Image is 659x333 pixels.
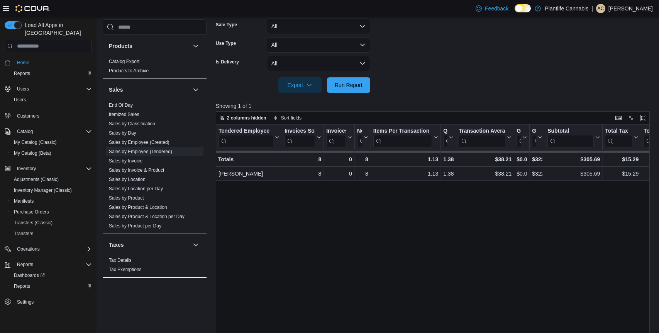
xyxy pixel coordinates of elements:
[17,299,34,305] span: Settings
[532,169,542,178] div: $322.89
[517,169,527,178] div: $0.00
[267,37,370,53] button: All
[285,128,321,147] button: Invoices Sold
[373,169,439,178] div: 1.13
[14,187,72,193] span: Inventory Manager (Classic)
[357,128,362,147] div: Net Sold
[109,42,190,50] button: Products
[11,95,92,104] span: Users
[109,241,124,249] h3: Taxes
[605,128,632,147] div: Total Tax
[14,231,33,237] span: Transfers
[14,127,36,136] button: Catalog
[109,177,146,182] a: Sales by Location
[109,68,149,74] span: Products to Archive
[8,196,95,207] button: Manifests
[11,95,29,104] a: Users
[443,169,454,178] div: 1.38
[515,4,531,12] input: Dark Mode
[15,5,50,12] img: Cova
[14,127,92,136] span: Catalog
[278,77,322,93] button: Export
[219,128,273,147] div: Tendered Employee
[326,128,346,135] div: Invoices Ref
[109,111,139,118] span: Itemized Sales
[11,175,92,184] span: Adjustments (Classic)
[608,4,653,13] p: [PERSON_NAME]
[216,22,237,28] label: Sale Type
[14,84,92,94] span: Users
[109,121,155,127] span: Sales by Classification
[14,260,92,269] span: Reports
[109,102,133,108] a: End Of Day
[443,128,454,147] button: Qty Per Transaction
[109,42,132,50] h3: Products
[270,113,305,123] button: Sort fields
[219,128,273,135] div: Tendered Employee
[373,155,438,164] div: 1.13
[547,169,600,178] div: $305.69
[267,19,370,34] button: All
[11,229,36,238] a: Transfers
[11,149,54,158] a: My Catalog (Beta)
[285,128,315,147] div: Invoices Sold
[8,94,95,105] button: Users
[443,128,447,147] div: Qty Per Transaction
[11,207,92,217] span: Purchase Orders
[532,128,536,135] div: Gross Sales
[109,140,169,145] a: Sales by Employee (Created)
[109,86,123,94] h3: Sales
[109,158,142,164] a: Sales by Invoice
[227,115,266,121] span: 2 columns hidden
[2,244,95,254] button: Operations
[326,169,352,178] div: 0
[109,214,185,219] a: Sales by Product & Location per Day
[14,244,43,254] button: Operations
[8,185,95,196] button: Inventory Manager (Classic)
[2,259,95,270] button: Reports
[22,21,92,37] span: Load All Apps in [GEOGRAPHIC_DATA]
[11,282,92,291] span: Reports
[216,40,236,46] label: Use Type
[11,175,62,184] a: Adjustments (Classic)
[285,169,321,178] div: 8
[285,155,321,164] div: 8
[109,241,190,249] button: Taxes
[109,68,149,73] a: Products to Archive
[11,218,56,227] a: Transfers (Classic)
[17,246,40,252] span: Operations
[191,41,200,51] button: Products
[8,68,95,79] button: Reports
[109,204,167,210] span: Sales by Product & Location
[109,195,144,201] span: Sales by Product
[14,297,37,307] a: Settings
[326,128,352,147] button: Invoices Ref
[109,130,136,136] a: Sales by Day
[103,57,207,79] div: Products
[517,155,527,164] div: $0.00
[605,169,639,178] div: $15.29
[109,258,132,263] a: Tax Details
[11,149,92,158] span: My Catalog (Beta)
[326,155,352,164] div: 0
[11,186,92,195] span: Inventory Manager (Classic)
[517,128,521,147] div: Gift Card Sales
[285,128,315,135] div: Invoices Sold
[14,139,57,145] span: My Catalog (Classic)
[14,58,92,67] span: Home
[216,113,269,123] button: 2 columns hidden
[14,297,92,307] span: Settings
[485,5,508,12] span: Feedback
[335,81,363,89] span: Run Report
[216,102,654,110] p: Showing 1 of 1
[8,174,95,185] button: Adjustments (Classic)
[8,228,95,239] button: Transfers
[14,220,53,226] span: Transfers (Classic)
[109,167,164,173] a: Sales by Invoice & Product
[547,128,594,135] div: Subtotal
[443,155,454,164] div: 1.38
[14,164,92,173] span: Inventory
